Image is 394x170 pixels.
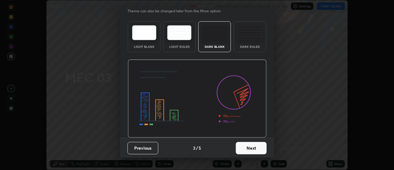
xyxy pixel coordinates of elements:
button: Previous [127,142,158,154]
h4: / [196,145,198,151]
button: Next [236,142,267,154]
img: darkRuledTheme.de295e13.svg [238,25,262,40]
div: Light Ruled [167,45,192,48]
h4: 5 [199,145,201,151]
h4: 3 [193,145,195,151]
img: darkThemeBanner.d06ce4a2.svg [128,60,267,138]
div: Dark Blank [202,45,227,48]
div: Light Blank [132,45,156,48]
p: Theme can also be changed later from the More option [127,8,227,14]
img: darkTheme.f0cc69e5.svg [203,25,227,40]
img: lightTheme.e5ed3b09.svg [132,25,156,40]
div: Dark Ruled [238,45,262,48]
img: lightRuledTheme.5fabf969.svg [167,25,191,40]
